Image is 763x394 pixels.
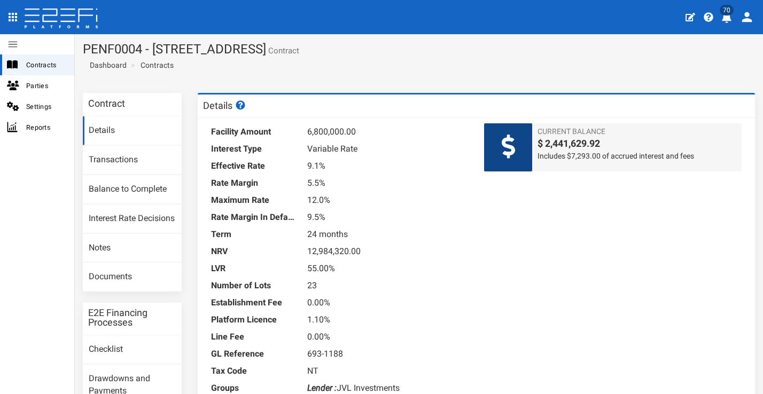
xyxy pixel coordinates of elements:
[83,146,182,175] a: Transactions
[307,277,469,294] dd: 23
[26,59,66,71] span: Contracts
[211,294,297,311] dt: Establishment Fee
[211,140,297,157] dt: Interest Type
[307,383,337,393] i: Lender :
[211,260,297,277] dt: LVR
[141,60,174,70] a: Contracts
[307,345,469,363] dd: 693-1188
[307,175,469,192] dd: 5.5%
[211,226,297,243] dt: Term
[83,42,755,56] h1: PENF0004 - [STREET_ADDRESS]
[307,363,469,380] dd: NT
[307,209,469,226] dd: 9.5%
[211,243,297,260] dt: NRV
[307,123,469,140] dd: 6,800,000.00
[85,61,127,69] span: Dashboard
[211,157,297,175] dt: Effective Rate
[26,100,66,113] span: Settings
[211,123,297,140] dt: Facility Amount
[307,157,469,175] dd: 9.1%
[211,277,297,294] dt: Number of Lots
[88,308,176,327] h3: E2E Financing Processes
[26,80,66,92] span: Parties
[307,260,469,277] dd: 55.00%
[211,345,297,363] dt: GL Reference
[211,363,297,380] dt: Tax Code
[307,226,469,243] dd: 24 months
[538,151,736,161] span: Includes $7,293.00 of accrued interest and fees
[266,47,299,55] small: Contract
[307,294,469,311] dd: 0.00%
[538,137,736,151] span: $ 2,441,629.92
[211,311,297,328] dt: Platform Licence
[307,243,469,260] dd: 12,984,320.00
[83,175,182,204] a: Balance to Complete
[85,60,127,70] a: Dashboard
[83,335,182,364] a: Checklist
[211,328,297,345] dt: Line Fee
[26,121,66,133] span: Reports
[307,328,469,345] dd: 0.00%
[83,263,182,291] a: Documents
[211,209,297,226] dt: Rate Margin In Default
[211,192,297,209] dt: Maximum Rate
[83,204,182,233] a: Interest Rate Decisions
[203,100,247,111] h3: Details
[307,140,469,157] dd: Variable Rate
[307,311,469,328] dd: 1.10%
[83,116,182,145] a: Details
[211,175,297,192] dt: Rate Margin
[307,192,469,209] dd: 12.0%
[88,99,125,108] h3: Contract
[538,126,736,137] span: Current Balance
[83,234,182,263] a: Notes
